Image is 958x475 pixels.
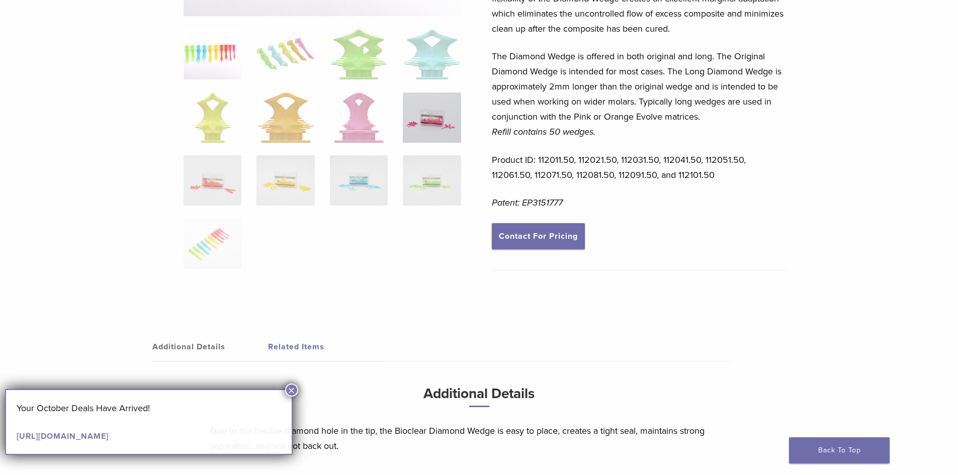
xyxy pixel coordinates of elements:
p: Product ID: 112011.50, 112021.50, 112031.50, 112041.50, 112051.50, 112061.50, 112071.50, 112081.5... [492,152,788,182]
img: DSC_0187_v3-1920x1218-1-324x324.png [184,29,241,79]
img: Diamond Wedge and Long Diamond Wedge - Image 5 [195,92,231,143]
a: Additional Details [152,333,268,361]
img: Diamond Wedge and Long Diamond Wedge - Image 13 [184,219,241,269]
button: Close [285,384,298,397]
img: Diamond Wedge and Long Diamond Wedge - Image 3 [330,29,388,79]
img: Diamond Wedge and Long Diamond Wedge - Image 11 [330,155,388,206]
em: Refill contains 50 wedges. [492,126,595,137]
em: Patent: EP3151777 [492,197,563,208]
img: Diamond Wedge and Long Diamond Wedge - Image 7 [334,92,384,143]
h3: Additional Details [210,382,748,415]
p: Due to the flexible diamond hole in the tip, the Bioclear Diamond Wedge is easy to place, creates... [210,423,748,453]
img: Diamond Wedge and Long Diamond Wedge - Image 4 [403,29,461,79]
a: Contact For Pricing [492,223,585,249]
a: [URL][DOMAIN_NAME] [17,431,109,441]
img: Diamond Wedge and Long Diamond Wedge - Image 10 [256,155,314,206]
img: Diamond Wedge and Long Diamond Wedge - Image 8 [403,92,461,143]
img: Diamond Wedge and Long Diamond Wedge - Image 9 [184,155,241,206]
img: Diamond Wedge and Long Diamond Wedge - Image 2 [256,29,314,79]
img: Diamond Wedge and Long Diamond Wedge - Image 12 [403,155,461,206]
p: The Diamond Wedge is offered in both original and long. The Original Diamond Wedge is intended fo... [492,49,788,139]
a: Back To Top [789,437,890,463]
img: Diamond Wedge and Long Diamond Wedge - Image 6 [258,92,314,143]
p: Your October Deals Have Arrived! [17,401,281,416]
a: Related Items [268,333,384,361]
